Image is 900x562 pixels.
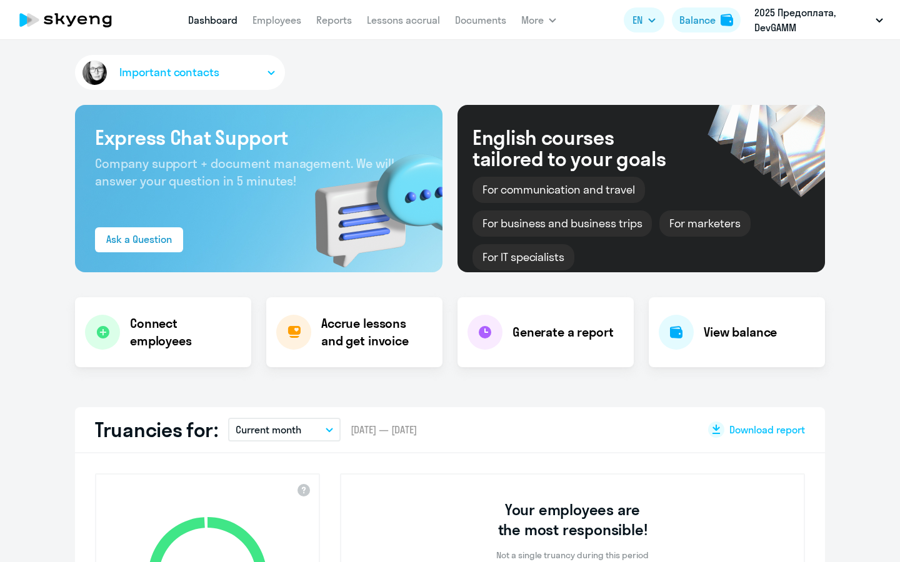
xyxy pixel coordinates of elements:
h3: Your employees are the most responsible! [492,500,653,540]
h3: Express Chat Support [95,125,422,150]
p: Not a single truancy during this period [496,550,649,561]
div: For business and business trips [472,210,652,237]
div: Ask a Question [106,232,172,247]
button: More [521,7,556,32]
a: Employees [252,14,301,26]
span: Download report [729,423,805,436]
a: Reports [316,14,352,26]
button: 2025 Предоплата, DevGAMM [748,5,889,35]
h4: View balance [704,323,777,341]
button: Current month [228,418,341,441]
h4: Generate a report [512,323,613,341]
div: Balance [679,12,716,27]
span: More [521,12,544,27]
button: EN [624,7,664,32]
p: Current month [236,422,301,437]
button: Important contacts [75,55,285,90]
h4: Connect employees [130,315,241,350]
img: balance [721,14,733,26]
img: bg-img [297,132,442,272]
span: Important contacts [119,64,219,81]
h4: Accrue lessons and get invoice [321,315,430,350]
div: For IT specialists [472,244,574,270]
span: [DATE] — [DATE] [351,423,417,436]
div: For communication and travel [472,177,645,203]
a: Documents [455,14,506,26]
p: 2025 Предоплата, DevGAMM [754,5,871,35]
a: Lessons accrual [367,14,440,26]
h2: Truancies for: [95,417,218,442]
a: Dashboard [188,14,237,26]
button: Ask a Question [95,227,183,252]
div: English courses tailored to your goals [472,127,686,169]
span: EN [632,12,642,27]
span: Company support + document management. We will answer your question in 5 minutes! [95,155,394,189]
div: For marketers [659,210,750,237]
button: Balancebalance [672,7,741,32]
img: avatar [80,58,109,87]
